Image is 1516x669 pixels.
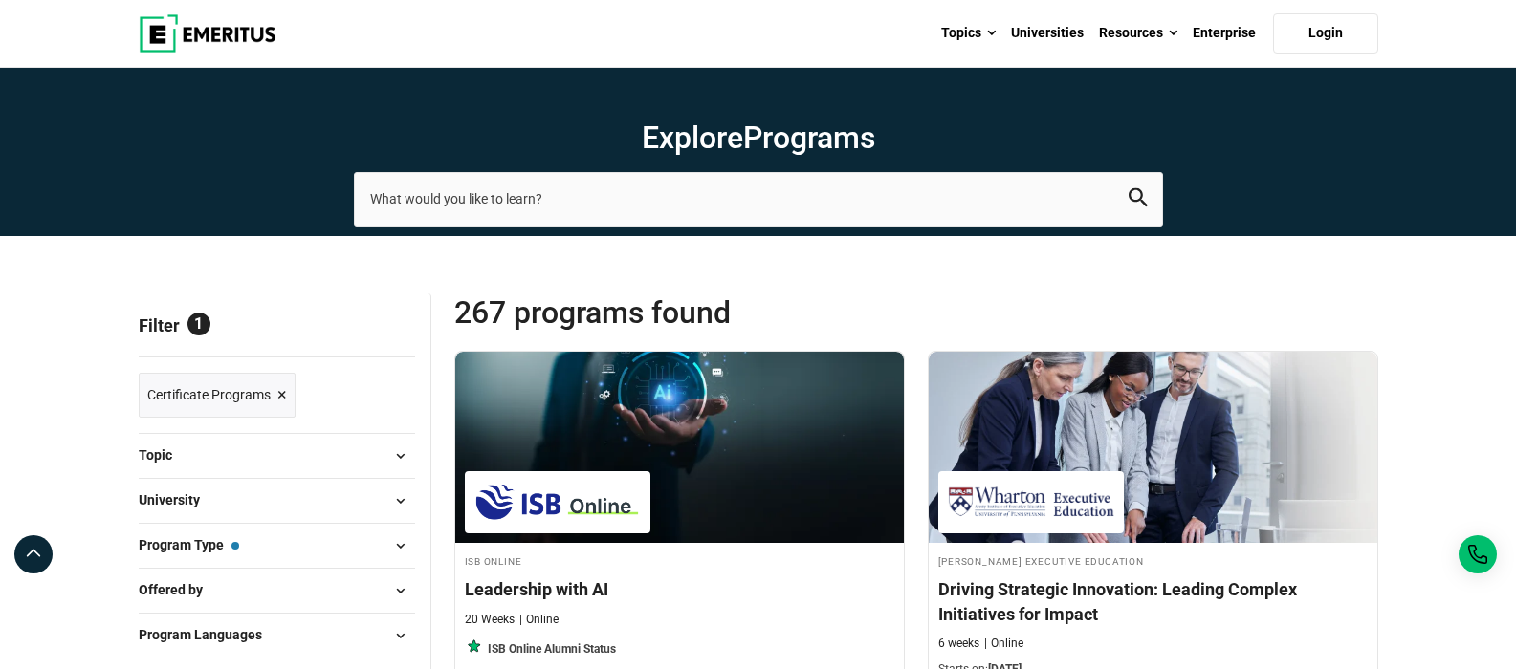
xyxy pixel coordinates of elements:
img: ISB Online [474,481,641,524]
p: Filter [139,293,415,356]
h4: Leadership with AI [465,577,894,601]
a: Reset all [356,315,415,340]
span: Program Type [139,534,239,555]
span: Topic [139,444,187,465]
button: Program Languages [139,621,415,650]
span: 267 Programs found [454,293,916,332]
span: University [139,489,215,510]
p: 6 weeks [938,636,979,652]
button: Offered by [139,576,415,605]
p: 20 Weeks [465,612,515,628]
span: Offered by [139,579,218,600]
a: search [1129,193,1148,211]
button: Program Type [139,531,415,560]
img: Driving Strategic Innovation: Leading Complex Initiatives for Impact | Online Digital Transformat... [929,352,1377,543]
p: ISB Online Alumni Status [488,641,616,658]
h4: Driving Strategic Innovation: Leading Complex Initiatives for Impact [938,577,1368,625]
p: Online [984,636,1023,652]
a: Login [1273,13,1378,54]
span: Programs [743,119,875,156]
a: Certificate Programs × [139,373,296,418]
p: Online [519,612,559,628]
button: University [139,486,415,515]
h1: Explore [354,119,1163,157]
span: × [277,381,287,409]
span: Program Languages [139,624,277,645]
button: Topic [139,442,415,470]
img: Wharton Executive Education [948,481,1114,524]
input: search-page [354,172,1163,226]
h4: ISB Online [465,552,894,569]
button: search [1129,188,1148,210]
img: Leadership with AI | Online AI and Machine Learning Course [455,352,904,543]
h4: [PERSON_NAME] Executive Education [938,552,1368,569]
span: Certificate Programs [147,384,271,405]
span: 1 [187,313,210,335]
